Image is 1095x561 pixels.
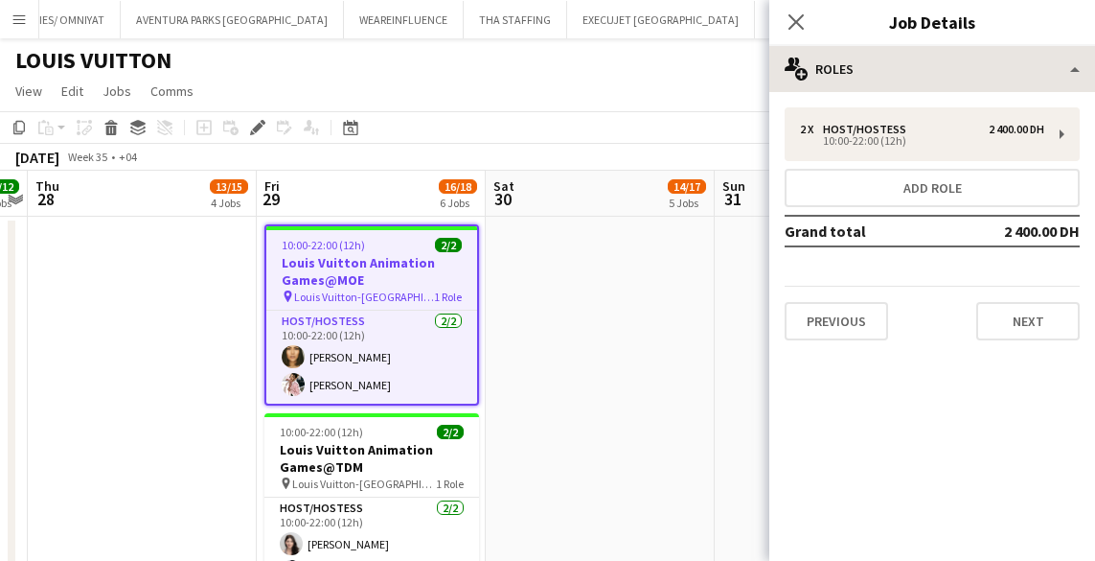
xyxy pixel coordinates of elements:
[143,79,201,104] a: Comms
[344,1,464,38] button: WEAREINFLUENCE
[440,196,476,210] div: 6 Jobs
[292,477,436,491] span: Louis Vuitton-[GEOGRAPHIC_DATA]
[15,148,59,167] div: [DATE]
[769,46,1095,92] div: Roles
[33,188,59,210] span: 28
[280,425,363,439] span: 10:00-22:00 (12h)
[264,441,479,476] h3: Louis Vuitton Animation Games@TDM
[669,196,705,210] div: 5 Jobs
[959,216,1080,246] td: 2 400.00 DH
[668,179,706,194] span: 14/17
[800,123,823,136] div: 2 x
[785,216,959,246] td: Grand total
[464,1,567,38] button: THA STAFFING
[282,238,365,252] span: 10:00-22:00 (12h)
[63,150,111,164] span: Week 35
[785,169,1080,207] button: Add role
[490,188,514,210] span: 30
[800,136,1044,146] div: 10:00-22:00 (12h)
[54,79,91,104] a: Edit
[266,311,477,404] app-card-role: Host/Hostess2/210:00-22:00 (12h)[PERSON_NAME][PERSON_NAME]
[755,1,816,38] button: DWTC
[567,1,755,38] button: EXECUJET [GEOGRAPHIC_DATA]
[35,177,59,195] span: Thu
[150,82,194,100] span: Comms
[294,290,434,304] span: Louis Vuitton-[GEOGRAPHIC_DATA]
[493,177,514,195] span: Sat
[719,188,745,210] span: 31
[434,290,462,304] span: 1 Role
[211,196,247,210] div: 4 Jobs
[210,179,248,194] span: 13/15
[15,82,42,100] span: View
[264,224,479,406] app-job-card: 10:00-22:00 (12h)2/2Louis Vuitton Animation Games@MOE Louis Vuitton-[GEOGRAPHIC_DATA]1 RoleHost/H...
[266,254,477,289] h3: Louis Vuitton Animation Games@MOE
[722,177,745,195] span: Sun
[119,150,137,164] div: +04
[823,123,914,136] div: Host/Hostess
[437,425,464,439] span: 2/2
[264,177,280,195] span: Fri
[435,238,462,252] span: 2/2
[439,179,477,194] span: 16/18
[769,10,1095,35] h3: Job Details
[103,82,131,100] span: Jobs
[95,79,139,104] a: Jobs
[989,123,1044,136] div: 2 400.00 DH
[262,188,280,210] span: 29
[15,46,171,75] h1: LOUIS VUITTON
[436,477,464,491] span: 1 Role
[61,82,83,100] span: Edit
[976,302,1080,340] button: Next
[8,79,50,104] a: View
[121,1,344,38] button: AVENTURA PARKS [GEOGRAPHIC_DATA]
[785,302,888,340] button: Previous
